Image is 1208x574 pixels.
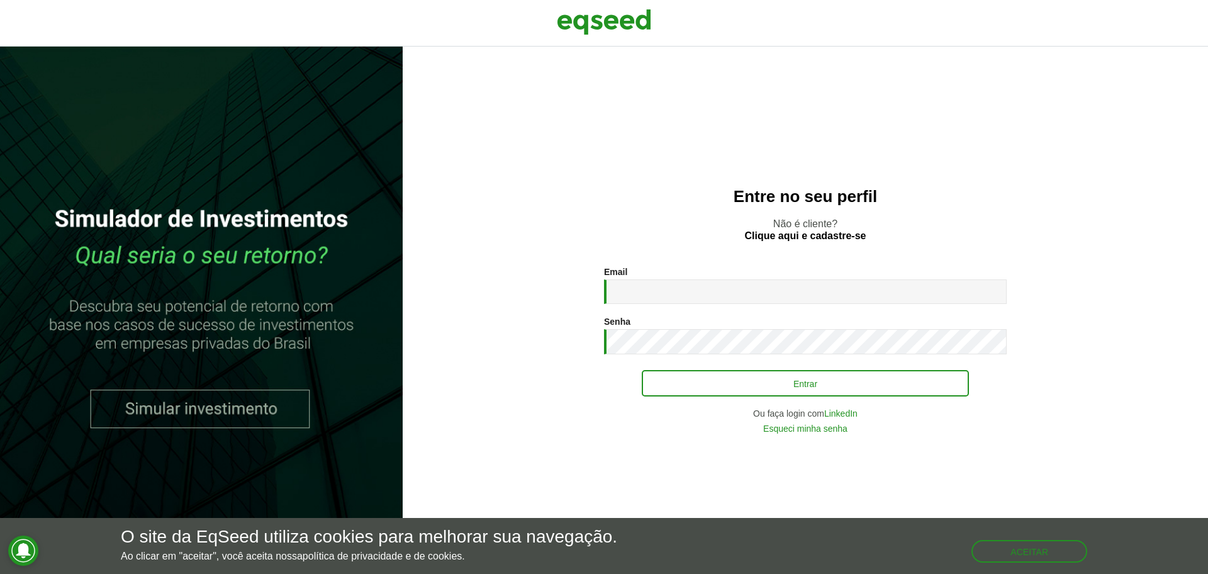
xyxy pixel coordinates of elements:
label: Senha [604,317,630,326]
a: Esqueci minha senha [763,424,847,433]
div: Ou faça login com [604,409,1007,418]
p: Ao clicar em "aceitar", você aceita nossa . [121,550,617,562]
p: Não é cliente? [428,218,1183,242]
img: EqSeed Logo [557,6,651,38]
a: LinkedIn [824,409,858,418]
a: Clique aqui e cadastre-se [745,231,866,241]
h5: O site da EqSeed utiliza cookies para melhorar sua navegação. [121,527,617,547]
button: Entrar [642,370,969,397]
a: política de privacidade e de cookies [303,551,462,561]
label: Email [604,267,627,276]
h2: Entre no seu perfil [428,188,1183,206]
button: Aceitar [971,540,1087,563]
